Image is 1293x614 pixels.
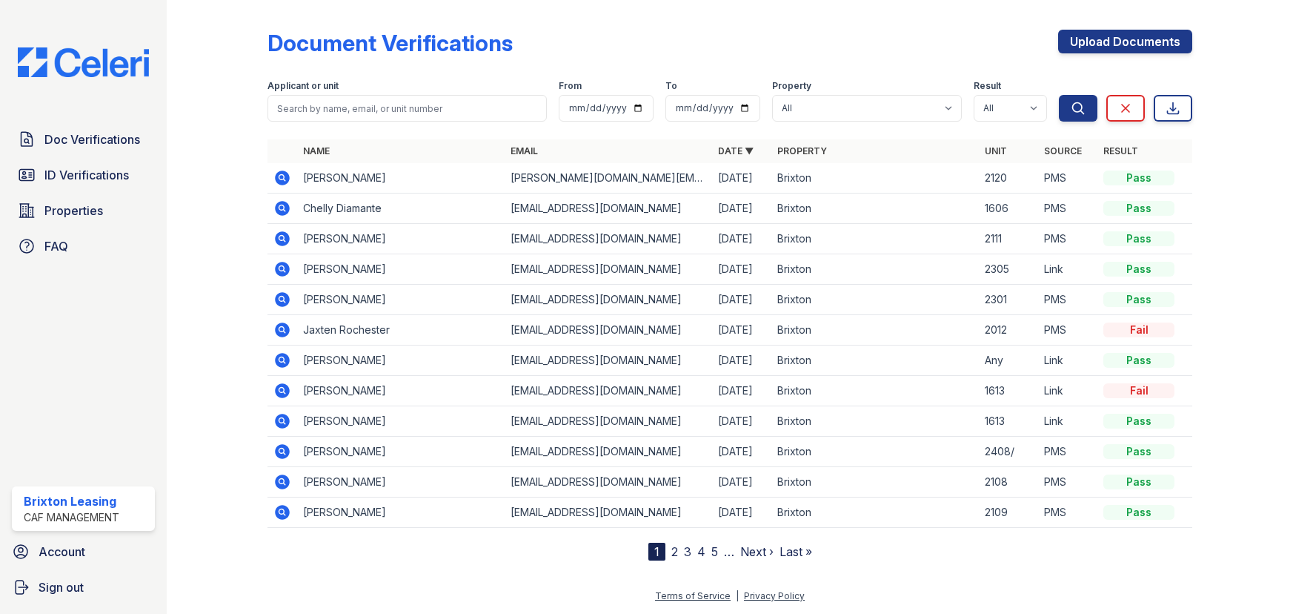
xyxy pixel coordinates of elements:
td: [EMAIL_ADDRESS][DOMAIN_NAME] [505,376,712,406]
label: From [559,80,582,92]
div: 1 [648,543,665,561]
td: 2108 [979,467,1038,498]
td: [EMAIL_ADDRESS][DOMAIN_NAME] [505,437,712,467]
td: Brixton [771,346,979,376]
a: Terms of Service [655,590,731,601]
div: Brixton Leasing [24,492,119,510]
td: 2120 [979,163,1038,194]
a: Sign out [6,572,161,602]
td: [EMAIL_ADDRESS][DOMAIN_NAME] [505,224,712,254]
td: [PERSON_NAME] [297,285,505,315]
td: Brixton [771,376,979,406]
td: PMS [1038,163,1097,194]
td: Brixton [771,224,979,254]
td: 2301 [979,285,1038,315]
td: 2408/ [979,437,1038,467]
div: Pass [1103,414,1174,429]
a: Name [303,145,330,156]
div: Pass [1103,475,1174,489]
td: Jaxten Rochester [297,315,505,346]
td: [PERSON_NAME] [297,224,505,254]
td: 1613 [979,376,1038,406]
td: Brixton [771,163,979,194]
td: [DATE] [712,315,771,346]
td: [DATE] [712,437,771,467]
span: FAQ [44,237,68,255]
td: [DATE] [712,224,771,254]
div: | [736,590,739,601]
td: [DATE] [712,194,771,224]
td: [EMAIL_ADDRESS][DOMAIN_NAME] [505,498,712,528]
td: [EMAIL_ADDRESS][DOMAIN_NAME] [505,194,712,224]
a: Next › [740,544,774,559]
div: Pass [1103,505,1174,520]
td: [PERSON_NAME][DOMAIN_NAME][EMAIL_ADDRESS][PERSON_NAME][DOMAIN_NAME] [505,163,712,194]
a: 3 [684,544,691,559]
td: Brixton [771,437,979,467]
div: Pass [1103,292,1174,307]
a: 2 [671,544,678,559]
div: CAF Management [24,510,119,525]
td: [DATE] [712,285,771,315]
div: Pass [1103,353,1174,368]
a: Source [1044,145,1082,156]
label: Applicant or unit [267,80,339,92]
td: [EMAIL_ADDRESS][DOMAIN_NAME] [505,467,712,498]
div: Pass [1103,231,1174,246]
td: [DATE] [712,467,771,498]
td: [PERSON_NAME] [297,254,505,285]
a: Unit [985,145,1007,156]
a: Properties [12,196,155,225]
span: Doc Verifications [44,131,140,148]
td: Brixton [771,315,979,346]
label: To [665,80,677,92]
td: [DATE] [712,498,771,528]
div: Pass [1103,171,1174,185]
td: PMS [1038,194,1097,224]
td: [DATE] [712,346,771,376]
td: 1613 [979,406,1038,437]
td: Brixton [771,498,979,528]
td: [EMAIL_ADDRESS][DOMAIN_NAME] [505,346,712,376]
td: Brixton [771,285,979,315]
td: 2305 [979,254,1038,285]
label: Result [974,80,1001,92]
td: Link [1038,346,1097,376]
a: ID Verifications [12,160,155,190]
a: Privacy Policy [744,590,805,601]
div: Pass [1103,262,1174,277]
td: PMS [1038,437,1097,467]
td: Brixton [771,254,979,285]
td: PMS [1038,467,1097,498]
td: [DATE] [712,376,771,406]
label: Property [772,80,811,92]
td: Link [1038,406,1097,437]
td: Brixton [771,194,979,224]
div: Pass [1103,201,1174,216]
a: Last » [780,544,812,559]
div: Document Verifications [267,30,513,56]
a: 4 [697,544,705,559]
input: Search by name, email, or unit number [267,95,547,122]
td: [PERSON_NAME] [297,437,505,467]
div: Pass [1103,444,1174,459]
td: [DATE] [712,406,771,437]
td: [DATE] [712,163,771,194]
img: CE_Logo_Blue-a8612792a0a2168367f1c8372b55b34899dd931a85d93a1a3d3e32e68fde9ad4.png [6,47,161,77]
td: Brixton [771,406,979,437]
td: Link [1038,376,1097,406]
td: 2109 [979,498,1038,528]
a: FAQ [12,231,155,261]
td: 2111 [979,224,1038,254]
span: ID Verifications [44,166,129,184]
td: [PERSON_NAME] [297,406,505,437]
td: [EMAIL_ADDRESS][DOMAIN_NAME] [505,254,712,285]
span: Properties [44,202,103,219]
td: [EMAIL_ADDRESS][DOMAIN_NAME] [505,406,712,437]
td: Any [979,346,1038,376]
a: Property [777,145,827,156]
td: [PERSON_NAME] [297,498,505,528]
div: Fail [1103,323,1174,337]
td: PMS [1038,285,1097,315]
